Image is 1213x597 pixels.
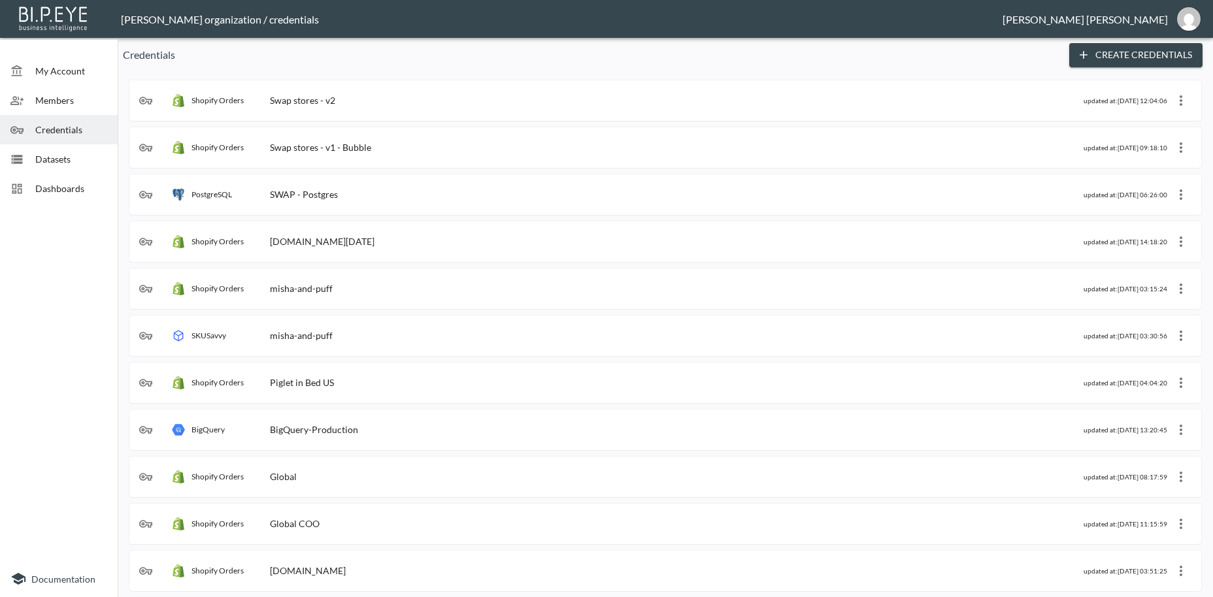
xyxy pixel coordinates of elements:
[270,236,374,247] div: [DOMAIN_NAME][DATE]
[191,378,244,387] p: Shopify Orders
[191,142,244,152] p: Shopify Orders
[35,93,107,107] span: Members
[172,282,185,295] img: shopify orders
[1168,3,1210,35] button: ana@swap-commerce.com
[270,142,371,153] div: Swap stores - v1 - Bubble
[191,425,225,434] p: BigQuery
[270,518,320,529] div: Global COO
[270,283,333,294] div: misha-and-puff
[270,330,333,341] div: misha-and-puff
[35,182,107,195] span: Dashboards
[1084,285,1167,293] div: updated at: [DATE] 03:15:24
[191,283,244,293] p: Shopify Orders
[1171,466,1191,487] button: more
[1177,7,1201,31] img: 7151a5340a926b4f92da4ffde41f27b4
[1084,426,1167,434] div: updated at: [DATE] 13:20:45
[191,236,244,246] p: Shopify Orders
[1084,520,1167,528] div: updated at: [DATE] 11:15:59
[1084,144,1167,152] div: updated at: [DATE] 09:18:10
[172,94,185,107] img: shopify orders
[172,188,185,201] img: postgres icon
[1003,13,1168,25] div: [PERSON_NAME] [PERSON_NAME]
[191,519,244,528] p: Shopify Orders
[1084,473,1167,481] div: updated at: [DATE] 08:17:59
[1069,43,1203,67] button: Create Credentials
[270,95,335,106] div: Swap stores - v2
[1171,513,1191,534] button: more
[172,423,185,436] img: big query icon
[1171,278,1191,299] button: more
[270,565,346,576] div: [DOMAIN_NAME]
[172,470,185,483] img: shopify orders
[172,564,185,577] img: shopify orders
[31,573,95,585] span: Documentation
[35,64,107,78] span: My Account
[270,471,297,482] div: Global
[1084,238,1167,246] div: updated at: [DATE] 14:18:20
[191,566,244,575] p: Shopify Orders
[1171,184,1191,205] button: more
[191,95,244,105] p: Shopify Orders
[1171,419,1191,440] button: more
[121,13,1003,25] div: [PERSON_NAME] organization / credentials
[1171,231,1191,252] button: more
[172,517,185,530] img: shopify orders
[172,329,185,342] img: SKUSavvy
[1171,372,1191,393] button: more
[10,571,107,587] a: Documentation
[1084,332,1167,340] div: updated at: [DATE] 03:30:56
[270,377,334,388] div: Piglet in Bed US
[191,331,226,340] p: SKUSavvy
[1084,191,1167,199] div: updated at: [DATE] 06:26:00
[270,189,338,200] div: SWAP - Postgres
[191,472,244,481] p: Shopify Orders
[1084,567,1167,575] div: updated at: [DATE] 03:51:25
[1171,137,1191,158] button: more
[172,235,185,248] img: shopify orders
[1084,97,1167,105] div: updated at: [DATE] 12:04:06
[270,424,358,435] div: BigQuery-Production
[172,376,185,389] img: shopify orders
[16,3,91,33] img: bipeye-logo
[123,47,1059,63] p: Credentials
[1084,379,1167,387] div: updated at: [DATE] 04:04:20
[191,189,232,199] p: PostgreSQL
[172,141,185,154] img: shopify orders
[35,123,107,137] span: Credentials
[1171,90,1191,111] button: more
[1171,560,1191,581] button: more
[1171,325,1191,346] button: more
[35,152,107,166] span: Datasets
